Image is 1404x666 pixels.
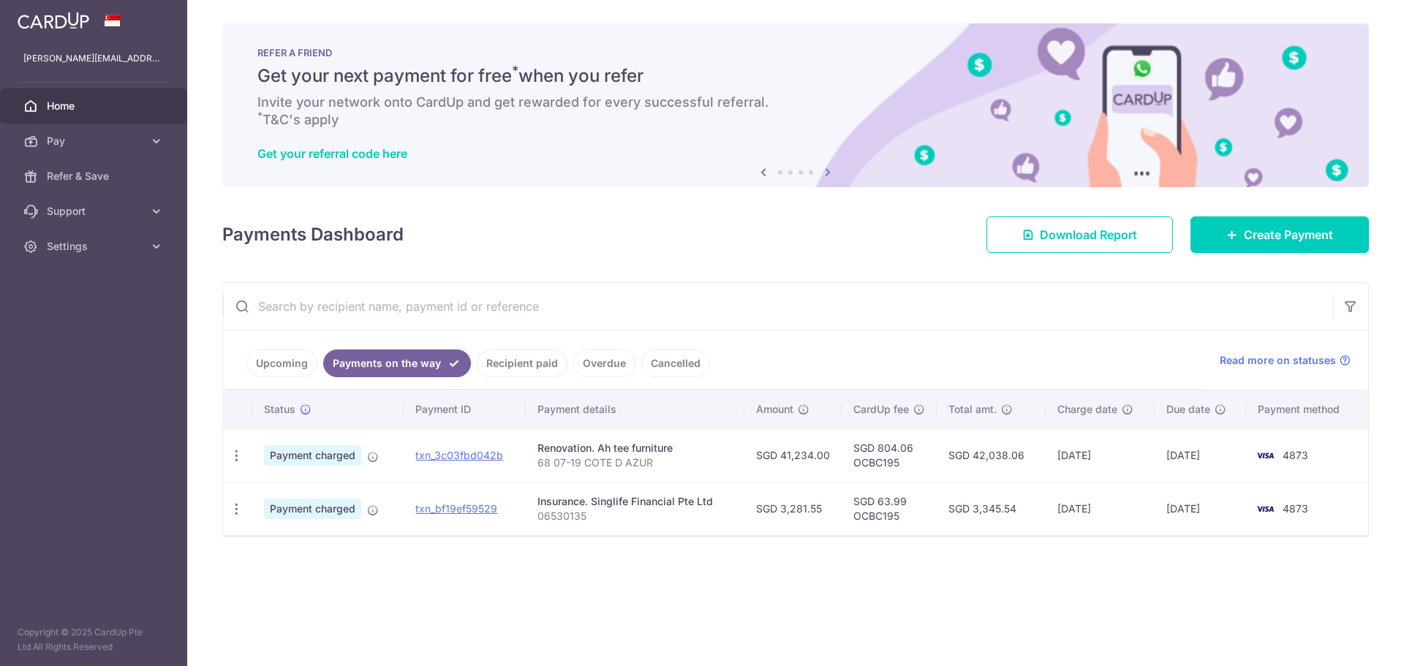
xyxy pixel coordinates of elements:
[1040,226,1137,243] span: Download Report
[257,47,1334,58] p: REFER A FRIEND
[222,222,404,248] h4: Payments Dashboard
[526,390,744,428] th: Payment details
[415,502,497,515] a: txn_bf19ef59529
[1155,482,1246,535] td: [DATE]
[1220,353,1351,368] a: Read more on statuses
[222,23,1369,187] img: RAF banner
[264,445,361,466] span: Payment charged
[47,134,143,148] span: Pay
[537,455,732,470] p: 68 07-19 COTE D AZUR
[1250,447,1280,464] img: Bank Card
[1283,502,1308,515] span: 4873
[537,509,732,523] p: 06530135
[1244,226,1333,243] span: Create Payment
[323,349,471,377] a: Payments on the way
[842,428,937,482] td: SGD 804.06 OCBC195
[47,99,143,113] span: Home
[1166,402,1210,417] span: Due date
[842,482,937,535] td: SGD 63.99 OCBC195
[986,216,1173,253] a: Download Report
[1057,402,1117,417] span: Charge date
[744,428,842,482] td: SGD 41,234.00
[744,482,842,535] td: SGD 3,281.55
[415,449,503,461] a: txn_3c03fbd042b
[264,402,295,417] span: Status
[853,402,909,417] span: CardUp fee
[246,349,317,377] a: Upcoming
[1250,500,1280,518] img: Bank Card
[47,204,143,219] span: Support
[257,94,1334,129] h6: Invite your network onto CardUp and get rewarded for every successful referral. T&C's apply
[573,349,635,377] a: Overdue
[537,441,732,455] div: Renovation. Ah tee furniture
[404,390,526,428] th: Payment ID
[18,12,89,29] img: CardUp
[47,239,143,254] span: Settings
[1310,622,1389,659] iframe: Opens a widget where you can find more information
[756,402,793,417] span: Amount
[47,169,143,183] span: Refer & Save
[537,494,732,509] div: Insurance. Singlife Financial Pte Ltd
[1246,390,1368,428] th: Payment method
[477,349,567,377] a: Recipient paid
[23,51,164,66] p: [PERSON_NAME][EMAIL_ADDRESS][DOMAIN_NAME]
[641,349,710,377] a: Cancelled
[937,482,1046,535] td: SGD 3,345.54
[1283,449,1308,461] span: 4873
[948,402,997,417] span: Total amt.
[1155,428,1246,482] td: [DATE]
[1190,216,1369,253] a: Create Payment
[937,428,1046,482] td: SGD 42,038.06
[1046,428,1155,482] td: [DATE]
[264,499,361,519] span: Payment charged
[1220,353,1336,368] span: Read more on statuses
[257,146,407,161] a: Get your referral code here
[1046,482,1155,535] td: [DATE]
[257,64,1334,88] h5: Get your next payment for free when you refer
[223,283,1333,330] input: Search by recipient name, payment id or reference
